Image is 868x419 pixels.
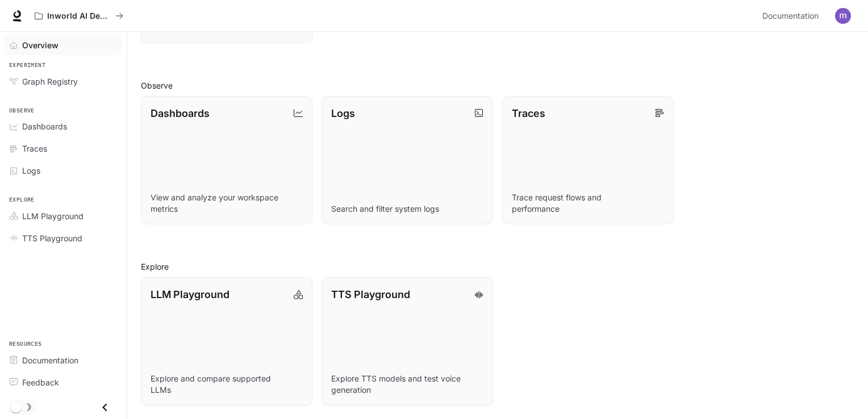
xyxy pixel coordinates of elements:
p: Traces [512,106,545,121]
span: Dashboards [22,120,67,132]
button: User avatar [832,5,854,27]
h2: Explore [141,261,854,273]
a: Logs [5,161,122,181]
button: All workspaces [30,5,128,27]
a: Documentation [5,350,122,370]
span: Logs [22,165,40,177]
h2: Observe [141,79,854,91]
a: LLM Playground [5,206,122,226]
span: Documentation [762,9,819,23]
span: Documentation [22,354,78,366]
button: Close drawer [92,396,118,419]
a: TracesTrace request flows and performance [502,96,674,225]
a: Traces [5,139,122,158]
a: LLM PlaygroundExplore and compare supported LLMs [141,277,312,406]
a: Overview [5,35,122,55]
p: Dashboards [151,106,210,121]
a: LogsSearch and filter system logs [322,96,493,225]
a: TTS PlaygroundExplore TTS models and test voice generation [322,277,493,406]
span: Feedback [22,376,59,388]
p: TTS Playground [331,287,410,302]
p: Trace request flows and performance [512,192,664,215]
span: Dark mode toggle [10,400,22,413]
span: Overview [22,39,59,51]
span: Traces [22,143,47,154]
a: DashboardsView and analyze your workspace metrics [141,96,312,225]
span: TTS Playground [22,232,82,244]
p: Explore and compare supported LLMs [151,373,303,396]
p: Inworld AI Demos [47,11,111,21]
a: Dashboards [5,116,122,136]
p: Search and filter system logs [331,203,483,215]
a: TTS Playground [5,228,122,248]
p: Explore TTS models and test voice generation [331,373,483,396]
a: Graph Registry [5,72,122,91]
p: LLM Playground [151,287,229,302]
span: Graph Registry [22,76,78,87]
p: View and analyze your workspace metrics [151,192,303,215]
img: User avatar [835,8,851,24]
p: Logs [331,106,355,121]
span: LLM Playground [22,210,84,222]
a: Feedback [5,372,122,392]
a: Documentation [758,5,827,27]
